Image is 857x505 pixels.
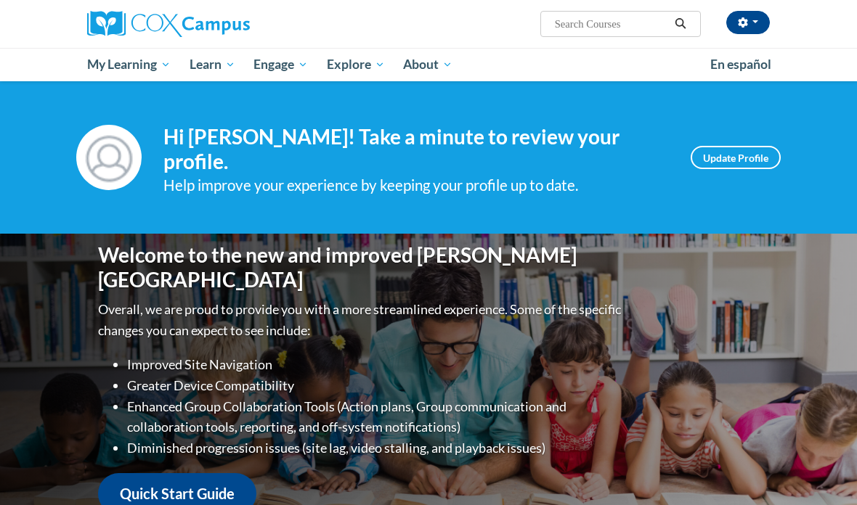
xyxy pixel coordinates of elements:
[701,49,781,80] a: En español
[87,11,250,37] img: Cox Campus
[127,396,625,438] li: Enhanced Group Collaboration Tools (Action plans, Group communication and collaboration tools, re...
[87,11,300,37] a: Cox Campus
[76,48,781,81] div: Main menu
[691,146,781,169] a: Update Profile
[190,56,235,73] span: Learn
[553,15,670,33] input: Search Courses
[98,243,625,292] h1: Welcome to the new and improved [PERSON_NAME][GEOGRAPHIC_DATA]
[726,11,770,34] button: Account Settings
[403,56,452,73] span: About
[394,48,463,81] a: About
[799,447,845,493] iframe: Button to launch messaging window
[163,125,669,173] h4: Hi [PERSON_NAME]! Take a minute to review your profile.
[317,48,394,81] a: Explore
[76,125,142,190] img: Profile Image
[87,56,171,73] span: My Learning
[180,48,245,81] a: Learn
[163,173,669,197] div: Help improve your experience by keeping your profile up to date.
[127,375,625,396] li: Greater Device Compatibility
[127,354,625,375] li: Improved Site Navigation
[78,48,180,81] a: My Learning
[244,48,317,81] a: Engage
[253,56,308,73] span: Engage
[710,57,771,72] span: En español
[127,438,625,459] li: Diminished progression issues (site lag, video stalling, and playback issues)
[98,299,625,341] p: Overall, we are proud to provide you with a more streamlined experience. Some of the specific cha...
[327,56,385,73] span: Explore
[670,15,691,33] button: Search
